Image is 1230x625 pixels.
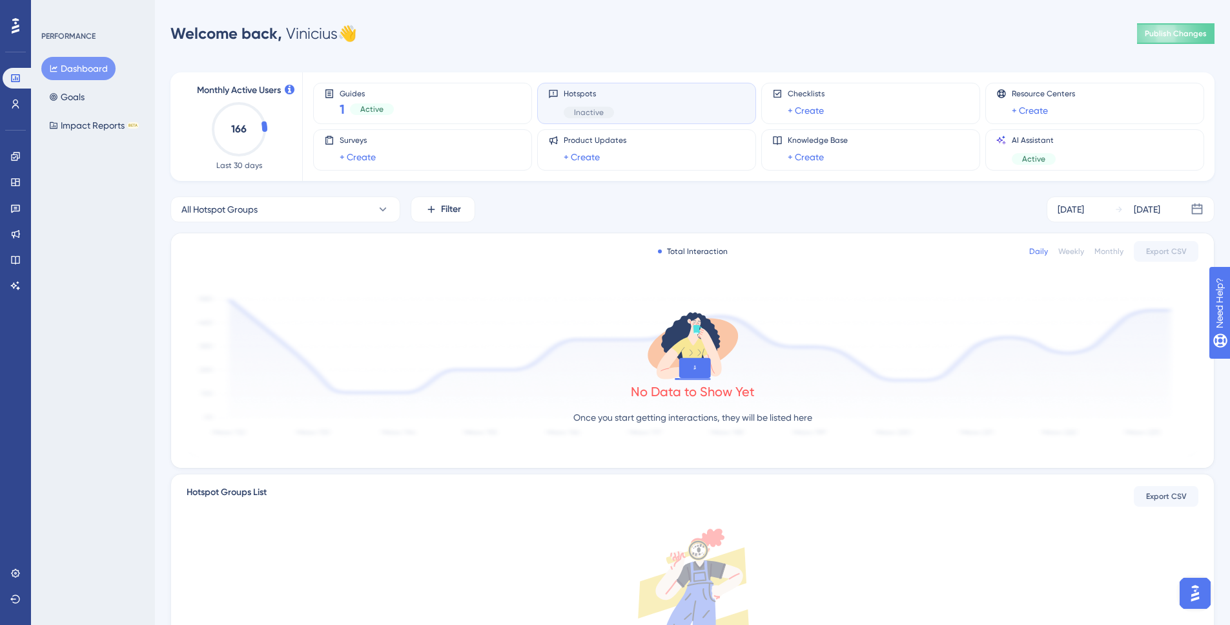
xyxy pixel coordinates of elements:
[1145,28,1207,39] span: Publish Changes
[1134,241,1198,262] button: Export CSV
[231,123,247,135] text: 166
[1029,246,1048,257] div: Daily
[41,85,92,109] button: Goals
[340,100,345,118] span: 1
[340,135,376,145] span: Surveys
[127,122,139,129] div: BETA
[197,83,281,98] span: Monthly Active Users
[1146,491,1187,502] span: Export CSV
[340,149,376,165] a: + Create
[658,246,728,257] div: Total Interaction
[788,149,824,165] a: + Create
[1012,135,1056,145] span: AI Assistant
[1146,246,1187,257] span: Export CSV
[360,104,384,114] span: Active
[788,103,824,118] a: + Create
[1176,574,1215,613] iframe: UserGuiding AI Assistant Launcher
[788,135,848,145] span: Knowledge Base
[181,202,258,217] span: All Hotspot Groups
[187,485,267,508] span: Hotspot Groups List
[1022,154,1045,164] span: Active
[1058,246,1084,257] div: Weekly
[411,196,475,222] button: Filter
[170,196,400,222] button: All Hotspot Groups
[216,160,262,171] span: Last 30 days
[564,149,600,165] a: + Create
[1134,202,1160,217] div: [DATE]
[170,23,357,44] div: Vinicius 👋
[30,3,81,19] span: Need Help?
[1094,246,1123,257] div: Monthly
[564,135,626,145] span: Product Updates
[340,89,394,98] span: Guides
[41,114,147,137] button: Impact ReportsBETA
[574,107,604,118] span: Inactive
[1012,103,1048,118] a: + Create
[170,24,282,43] span: Welcome back,
[1058,202,1084,217] div: [DATE]
[441,202,461,217] span: Filter
[573,410,812,425] p: Once you start getting interactions, they will be listed here
[788,89,825,99] span: Checklists
[41,31,96,41] div: PERFORMANCE
[564,89,614,99] span: Hotspots
[1012,89,1075,99] span: Resource Centers
[631,383,755,401] div: No Data to Show Yet
[1137,23,1215,44] button: Publish Changes
[41,57,116,80] button: Dashboard
[1134,486,1198,507] button: Export CSV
